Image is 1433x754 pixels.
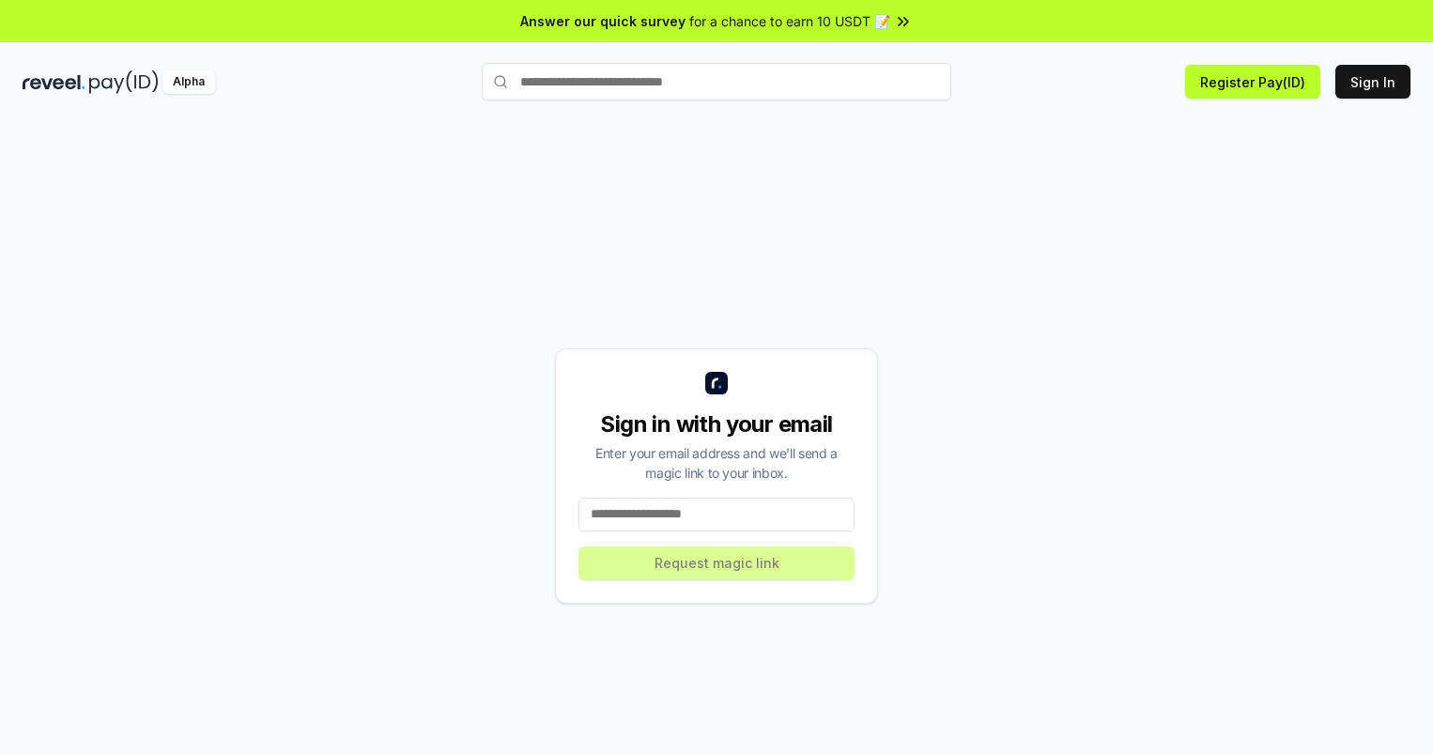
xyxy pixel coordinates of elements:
div: Alpha [162,70,215,94]
img: logo_small [705,372,728,394]
span: for a chance to earn 10 USDT 📝 [689,11,890,31]
span: Answer our quick survey [520,11,686,31]
button: Sign In [1335,65,1410,99]
img: pay_id [89,70,159,94]
div: Sign in with your email [578,409,855,439]
button: Register Pay(ID) [1185,65,1320,99]
img: reveel_dark [23,70,85,94]
div: Enter your email address and we’ll send a magic link to your inbox. [578,443,855,483]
